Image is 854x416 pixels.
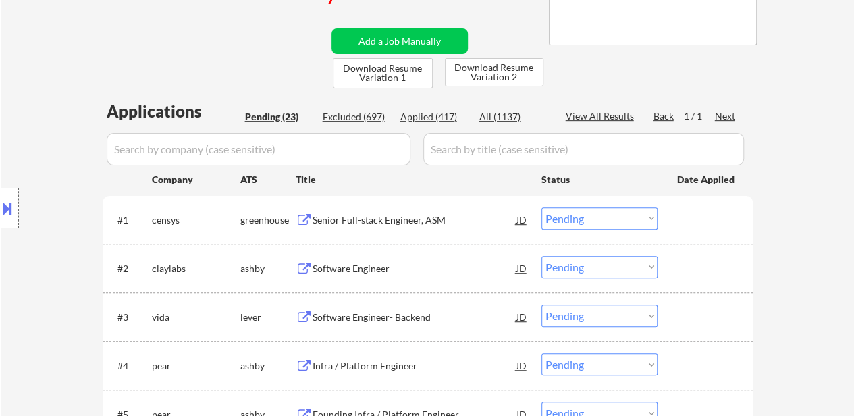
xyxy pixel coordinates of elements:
button: Download Resume Variation 2 [445,58,543,86]
div: Applied (417) [400,110,468,124]
div: ashby [240,359,296,373]
div: Excluded (697) [323,110,390,124]
div: Pending (23) [245,110,313,124]
div: ATS [240,173,296,186]
div: Software Engineer- Backend [313,311,516,324]
div: Date Applied [677,173,737,186]
div: lever [240,311,296,324]
div: Software Engineer [313,262,516,276]
div: #4 [117,359,141,373]
div: View All Results [566,109,638,123]
div: JD [515,353,529,378]
div: pear [152,359,240,373]
div: 1 / 1 [684,109,715,123]
div: Next [715,109,737,123]
div: Status [541,167,658,191]
div: Senior Full-stack Engineer, ASM [313,213,516,227]
div: JD [515,256,529,280]
div: Title [296,173,529,186]
input: Search by company (case sensitive) [107,133,410,165]
div: JD [515,305,529,329]
div: All (1137) [479,110,547,124]
div: Infra / Platform Engineer [313,359,516,373]
input: Search by title (case sensitive) [423,133,744,165]
button: Download Resume Variation 1 [333,58,433,88]
button: Add a Job Manually [331,28,468,54]
div: JD [515,207,529,232]
div: Back [653,109,675,123]
div: ashby [240,262,296,276]
div: greenhouse [240,213,296,227]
